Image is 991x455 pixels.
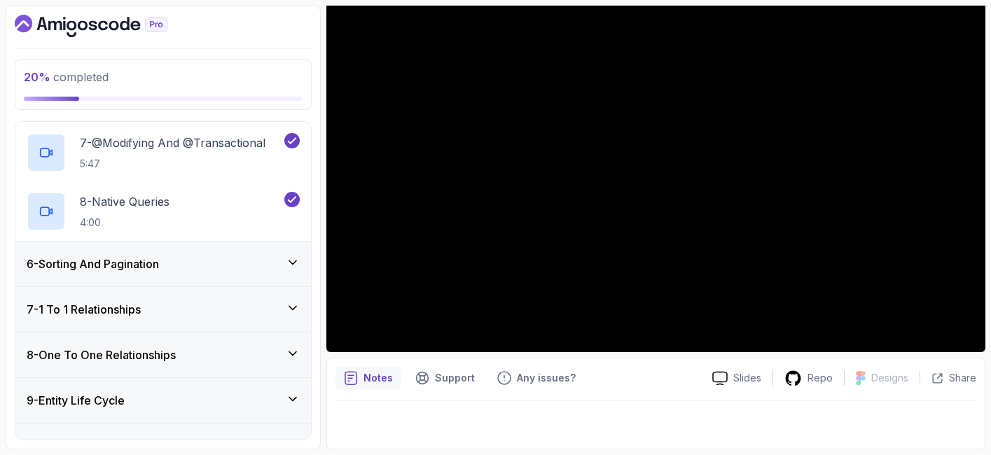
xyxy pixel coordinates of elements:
[27,192,300,231] button: 8-Native Queries4:00
[15,287,311,332] button: 7-1 To 1 Relationships
[80,157,265,171] p: 5:47
[15,241,311,286] button: 6-Sorting And Pagination
[435,371,475,385] p: Support
[733,371,761,385] p: Slides
[949,371,976,385] p: Share
[80,134,265,151] p: 7 - @Modifying And @Transactional
[363,371,393,385] p: Notes
[27,301,141,318] h3: 7 - 1 To 1 Relationships
[27,392,125,409] h3: 9 - Entity Life Cycle
[27,255,159,272] h3: 6 - Sorting And Pagination
[920,371,976,385] button: Share
[15,378,311,423] button: 9-Entity Life Cycle
[808,371,833,385] p: Repo
[15,15,200,37] a: Dashboard
[517,371,576,385] p: Any issues?
[24,70,50,84] span: 20 %
[27,437,90,454] h3: 10 - Exercise
[407,367,483,389] button: Support button
[80,193,169,210] p: 8 - Native Queries
[27,346,176,363] h3: 8 - One To One Relationships
[27,133,300,172] button: 7-@Modifying And @Transactional5:47
[15,332,311,377] button: 8-One To One Relationships
[489,367,584,389] button: Feedback button
[335,367,401,389] button: notes button
[24,70,109,84] span: completed
[773,370,844,387] a: Repo
[871,371,908,385] p: Designs
[80,216,169,230] p: 4:00
[701,371,772,386] a: Slides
